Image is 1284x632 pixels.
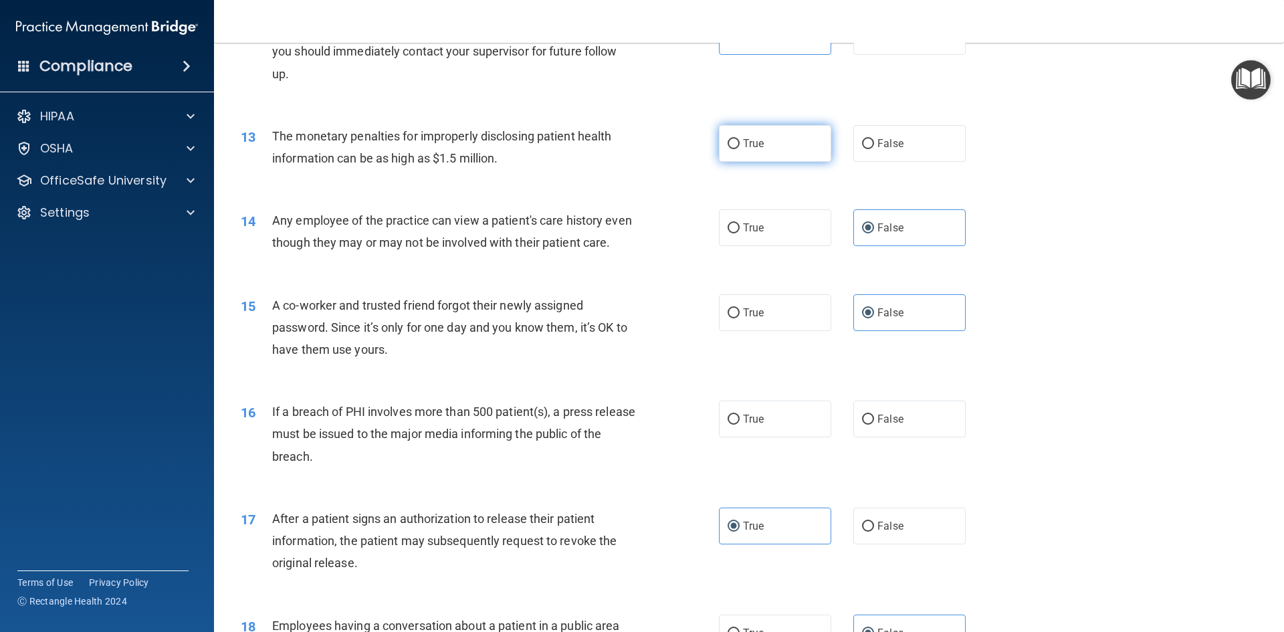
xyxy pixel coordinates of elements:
input: True [728,139,740,149]
span: 16 [241,405,255,421]
button: Open Resource Center [1231,60,1271,100]
span: A co-worker and trusted friend forgot their newly assigned password. Since it’s only for one day ... [272,298,627,356]
a: HIPAA [16,108,195,124]
input: True [728,308,740,318]
span: Any employee of the practice can view a patient's care history even though they may or may not be... [272,213,632,249]
a: Terms of Use [17,576,73,589]
span: After a patient signs an authorization to release their patient information, the patient may subs... [272,512,617,570]
span: 13 [241,129,255,145]
input: True [728,522,740,532]
p: Settings [40,205,90,221]
span: If a breach of PHI involves more than 500 patient(s), a press release must be issued to the major... [272,405,635,463]
input: True [728,223,740,233]
span: 17 [241,512,255,528]
span: 15 [241,298,255,314]
input: True [728,415,740,425]
span: False [877,221,903,234]
input: False [862,308,874,318]
span: Ⓒ Rectangle Health 2024 [17,595,127,608]
p: OSHA [40,140,74,156]
span: True [743,137,764,150]
img: PMB logo [16,14,198,41]
a: Privacy Policy [89,576,149,589]
span: 14 [241,213,255,229]
span: If you suspect that someone is violating the practice's privacy policy you should immediately con... [272,22,634,80]
a: OfficeSafe University [16,173,195,189]
input: False [862,139,874,149]
span: False [877,137,903,150]
span: True [743,413,764,425]
span: False [877,306,903,319]
iframe: Drift Widget Chat Controller [1217,540,1268,591]
p: HIPAA [40,108,74,124]
span: False [877,520,903,532]
a: Settings [16,205,195,221]
p: OfficeSafe University [40,173,167,189]
span: The monetary penalties for improperly disclosing patient health information can be as high as $1.... [272,129,611,165]
span: False [877,413,903,425]
a: OSHA [16,140,195,156]
input: False [862,415,874,425]
span: True [743,520,764,532]
input: False [862,522,874,532]
span: True [743,306,764,319]
input: False [862,223,874,233]
span: True [743,221,764,234]
h4: Compliance [39,57,132,76]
